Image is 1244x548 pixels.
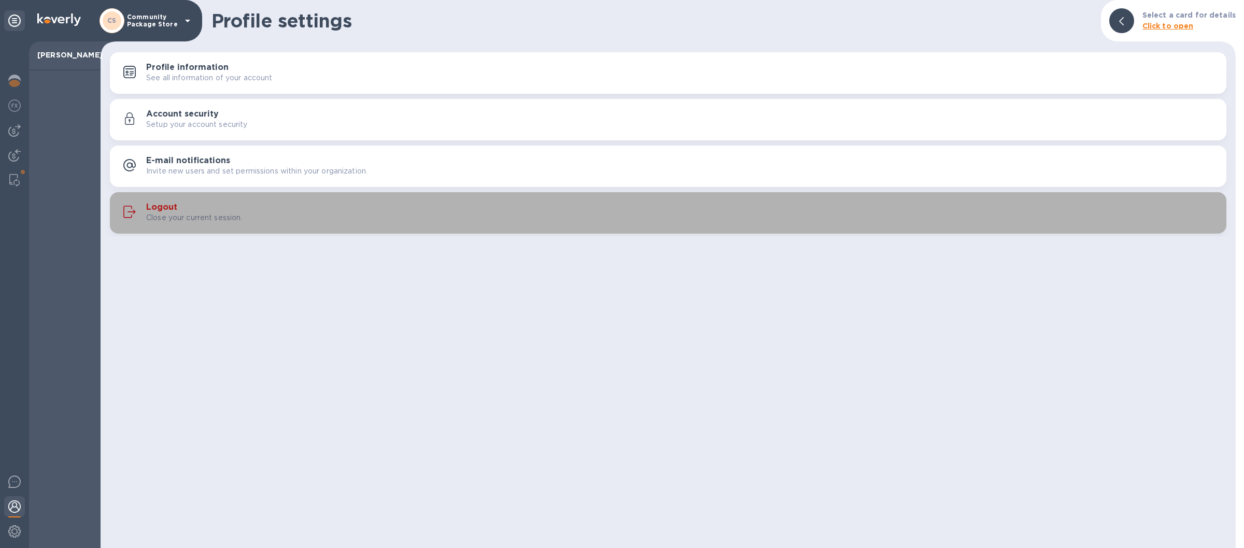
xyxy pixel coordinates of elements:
button: E-mail notificationsInvite new users and set permissions within your organization. [110,146,1226,187]
h3: Account security [146,109,219,119]
p: Invite new users and set permissions within your organization. [146,166,367,177]
img: Foreign exchange [8,99,21,112]
h3: Logout [146,203,177,212]
p: Community Package Store [127,13,179,28]
div: Unpin categories [4,10,25,31]
b: Click to open [1142,22,1194,30]
b: Select a card for details [1142,11,1236,19]
h3: E-mail notifications [146,156,230,166]
button: LogoutClose your current session. [110,192,1226,234]
p: Setup your account security [146,119,248,130]
h1: Profile settings [211,10,1093,32]
b: CS [107,17,117,24]
p: See all information of your account [146,73,273,83]
img: Logo [37,13,81,26]
p: [PERSON_NAME] [37,50,92,60]
h3: Profile information [146,63,229,73]
button: Profile informationSee all information of your account [110,52,1226,94]
button: Account securitySetup your account security [110,99,1226,140]
p: Close your current session. [146,212,243,223]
